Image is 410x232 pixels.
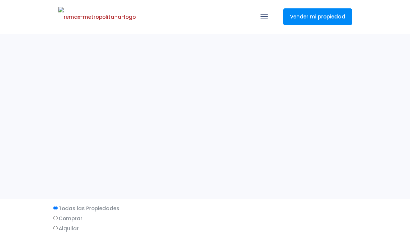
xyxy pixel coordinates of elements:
[52,214,359,223] label: Comprar
[283,8,352,25] a: Vender mi propiedad
[58,7,136,27] img: remax-metropolitana-logo
[52,204,359,213] label: Todas las Propiedades
[53,206,58,210] input: Todas las Propiedades
[258,11,270,22] a: mobile menu
[53,226,58,230] input: Alquilar
[53,216,58,220] input: Comprar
